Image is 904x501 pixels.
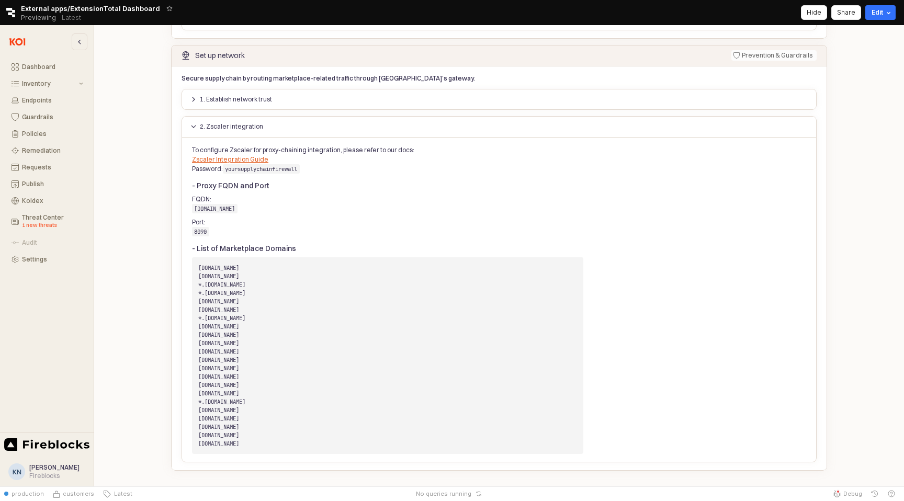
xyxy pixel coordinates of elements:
span: No queries running [416,489,471,498]
p: To configure Zscaler for proxy-chaining integration, please refer to our docs: Password: [192,145,583,174]
div: Settings [22,256,83,263]
button: Audit [5,235,89,250]
div: KN [13,466,21,477]
div: Endpoints [22,97,83,104]
div: Requests [22,164,83,171]
span: Debug [843,489,862,498]
main: App Frame [94,25,904,486]
button: Help [883,486,900,501]
button: History [866,486,883,501]
div: Remediation [22,147,83,154]
span: External apps/ExtensionTotal Dashboard [21,3,160,14]
code: 8090 [192,227,209,236]
h6: - List of Marketplace Domains [192,244,583,253]
button: 2. Zscaler integration [186,120,268,133]
button: Edit [865,5,896,20]
button: Endpoints [5,93,89,108]
button: 1. Establish network trust [186,93,277,106]
button: Requests [5,160,89,175]
a: Zscaler Integration Guide [192,155,268,163]
p: Latest [62,14,81,22]
button: Inventory [5,76,89,91]
div: 1 new threats [22,221,83,230]
p: 1. Establish network trust [200,95,272,104]
button: Releases and History [56,10,87,25]
div: Koidex [22,197,83,204]
div: Set up network [195,51,245,60]
button: Latest [98,486,137,501]
span: Previewing [21,13,56,23]
div: Threat Center [22,214,83,230]
span: [PERSON_NAME] [29,463,80,471]
p: 2. Zscaler integration [200,122,263,131]
button: Hide app [801,5,827,20]
div: Hide [807,6,821,19]
div: Policies [22,130,83,138]
p: Share [837,8,855,17]
button: Share app [831,5,861,20]
button: Koidex [5,193,89,208]
h6: - Proxy FQDN and Port [192,181,583,190]
span: customers [63,489,94,498]
span: Latest [111,489,132,498]
button: Publish [5,177,89,191]
span: production [12,489,44,498]
button: Reset app state [473,491,484,497]
code: yoursupplychainfirewall [223,164,300,174]
button: Policies [5,127,89,141]
button: Threat Center [5,210,89,233]
button: Guardrails [5,110,89,124]
button: Add app to favorites [164,3,175,14]
button: Settings [5,252,89,267]
div: Guardrails [22,113,83,121]
button: KN [8,463,25,480]
p: FQDN: [192,195,583,213]
p: Port: [192,218,583,236]
code: [DOMAIN_NAME] [192,204,238,213]
button: Remediation [5,143,89,158]
code: [DOMAIN_NAME] [DOMAIN_NAME] *.[DOMAIN_NAME] *.[DOMAIN_NAME] [DOMAIN_NAME] [DOMAIN_NAME] *.[DOMAIN... [198,264,245,447]
p: Secure supply chain by routing marketplace-related traffic through [GEOGRAPHIC_DATA]’s gateway. [182,74,564,83]
button: Dashboard [5,60,89,74]
div: Dashboard [22,63,83,71]
div: Audit [22,239,83,246]
button: Debug [829,486,866,501]
div: Publish [22,180,83,188]
div: Inventory [22,80,77,87]
div: Previewing Latest [21,10,87,25]
button: Source Control [48,486,98,501]
div: Fireblocks [29,472,80,480]
div: Prevention & Guardrails [742,50,812,61]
